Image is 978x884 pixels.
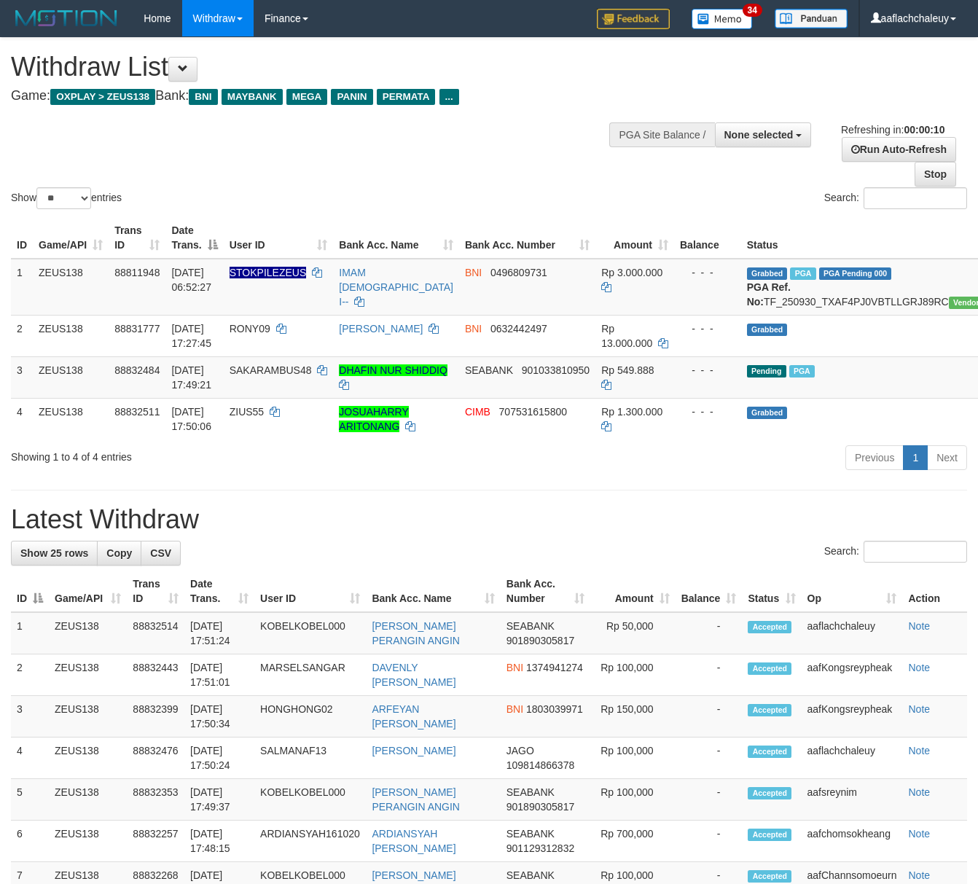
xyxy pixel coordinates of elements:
span: JAGO [506,745,534,756]
span: Accepted [748,704,791,716]
th: Balance: activate to sort column ascending [676,571,743,612]
td: - [676,738,743,779]
a: Note [908,828,930,840]
td: 2 [11,654,49,696]
span: 88832484 [114,364,160,376]
td: 3 [11,696,49,738]
img: MOTION_logo.png [11,7,122,29]
span: Copy 901033810950 to clipboard [522,364,590,376]
td: 2 [11,315,33,356]
td: aafchomsokheang [802,821,903,862]
span: Marked by aafchomsokheang [789,365,815,378]
span: Copy 1374941274 to clipboard [526,662,583,673]
span: BNI [506,703,523,715]
label: Show entries [11,187,122,209]
td: MARSELSANGAR [254,654,366,696]
span: None selected [724,129,794,141]
span: Accepted [748,829,791,841]
div: PGA Site Balance / [609,122,714,147]
th: Bank Acc. Number: activate to sort column ascending [459,217,595,259]
span: [DATE] 17:49:21 [171,364,211,391]
a: Show 25 rows [11,541,98,566]
span: 88832511 [114,406,160,418]
td: KOBELKOBEL000 [254,612,366,654]
td: ZEUS138 [49,738,127,779]
input: Search: [864,187,967,209]
img: panduan.png [775,9,848,28]
span: Refreshing in: [841,124,944,136]
img: Button%20Memo.svg [692,9,753,29]
td: 1 [11,612,49,654]
a: 1 [903,445,928,470]
span: Accepted [748,621,791,633]
td: ZEUS138 [49,696,127,738]
a: [PERSON_NAME] [372,745,455,756]
span: Grabbed [747,324,788,336]
th: Date Trans.: activate to sort column descending [165,217,223,259]
td: aaflachchaleuy [802,738,903,779]
th: User ID: activate to sort column ascending [224,217,334,259]
h1: Latest Withdraw [11,505,967,534]
th: Status: activate to sort column ascending [742,571,801,612]
select: Showentries [36,187,91,209]
td: aafKongsreypheak [802,654,903,696]
td: [DATE] 17:50:34 [184,696,254,738]
th: User ID: activate to sort column ascending [254,571,366,612]
span: Copy 901890305817 to clipboard [506,635,574,646]
span: [DATE] 06:52:27 [171,267,211,293]
td: Rp 150,000 [590,696,675,738]
label: Search: [824,187,967,209]
a: Note [908,745,930,756]
span: Rp 13.000.000 [601,323,652,349]
td: ZEUS138 [33,259,109,316]
a: DAVENLY [PERSON_NAME] [372,662,455,688]
span: Accepted [748,787,791,799]
th: Action [902,571,967,612]
span: Rp 1.300.000 [601,406,662,418]
span: BNI [465,267,482,278]
a: Next [927,445,967,470]
span: Accepted [748,870,791,883]
td: 4 [11,738,49,779]
span: ... [439,89,459,105]
td: 88832353 [127,779,184,821]
th: Bank Acc. Name: activate to sort column ascending [366,571,500,612]
th: Bank Acc. Name: activate to sort column ascending [333,217,459,259]
div: - - - [680,363,735,378]
span: Rp 3.000.000 [601,267,662,278]
span: 88831777 [114,323,160,335]
span: BNI [465,323,482,335]
a: Run Auto-Refresh [842,137,956,162]
input: Search: [864,541,967,563]
a: JOSUAHARRY ARITONANG [339,406,408,432]
div: - - - [680,265,735,280]
span: Nama rekening ada tanda titik/strip, harap diedit [230,267,307,278]
span: CSV [150,547,171,559]
td: ZEUS138 [49,612,127,654]
span: PERMATA [377,89,436,105]
td: Rp 50,000 [590,612,675,654]
td: aafKongsreypheak [802,696,903,738]
span: SEABANK [506,828,555,840]
a: ARDIANSYAH [PERSON_NAME] [372,828,455,854]
td: ZEUS138 [49,779,127,821]
span: SEABANK [465,364,513,376]
td: - [676,821,743,862]
a: Copy [97,541,141,566]
label: Search: [824,541,967,563]
span: Grabbed [747,267,788,280]
span: RONY09 [230,323,270,335]
td: KOBELKOBEL000 [254,779,366,821]
td: ZEUS138 [33,315,109,356]
td: ZEUS138 [49,821,127,862]
td: 1 [11,259,33,316]
span: OXPLAY > ZEUS138 [50,89,155,105]
span: Copy 707531615800 to clipboard [499,406,567,418]
img: Feedback.jpg [597,9,670,29]
span: Copy 109814866378 to clipboard [506,759,574,771]
span: Pending [747,365,786,378]
a: Previous [845,445,904,470]
h1: Withdraw List [11,52,638,82]
span: Copy [106,547,132,559]
td: [DATE] 17:51:01 [184,654,254,696]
